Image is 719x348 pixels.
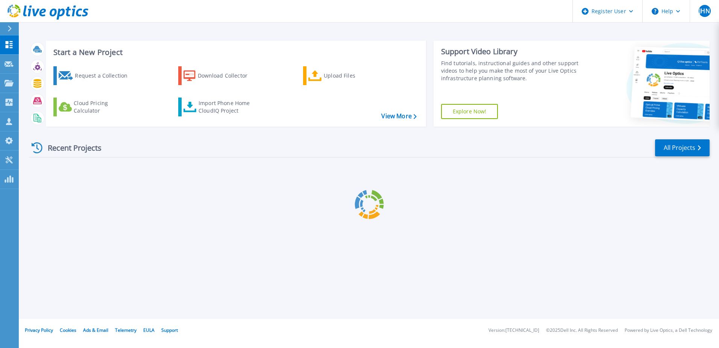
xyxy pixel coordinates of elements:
a: Upload Files [303,66,387,85]
a: Explore Now! [441,104,498,119]
div: Cloud Pricing Calculator [74,99,134,114]
span: JHN [699,8,710,14]
div: Request a Collection [75,68,135,83]
li: © 2025 Dell Inc. All Rights Reserved [546,328,618,333]
a: Privacy Policy [25,327,53,333]
div: Import Phone Home CloudIQ Project [199,99,257,114]
li: Version: [TECHNICAL_ID] [488,328,539,333]
a: Ads & Email [83,327,108,333]
div: Support Video Library [441,47,582,56]
a: EULA [143,327,155,333]
div: Upload Files [324,68,384,83]
div: Download Collector [198,68,258,83]
a: View More [381,113,416,120]
div: Recent Projects [29,139,112,157]
a: Download Collector [178,66,262,85]
a: Support [161,327,178,333]
a: Cookies [60,327,76,333]
a: All Projects [655,139,710,156]
li: Powered by Live Optics, a Dell Technology [625,328,712,333]
div: Find tutorials, instructional guides and other support videos to help you make the most of your L... [441,60,582,82]
h3: Start a New Project [53,48,416,56]
a: Telemetry [115,327,137,333]
a: Request a Collection [53,66,137,85]
a: Cloud Pricing Calculator [53,98,137,116]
